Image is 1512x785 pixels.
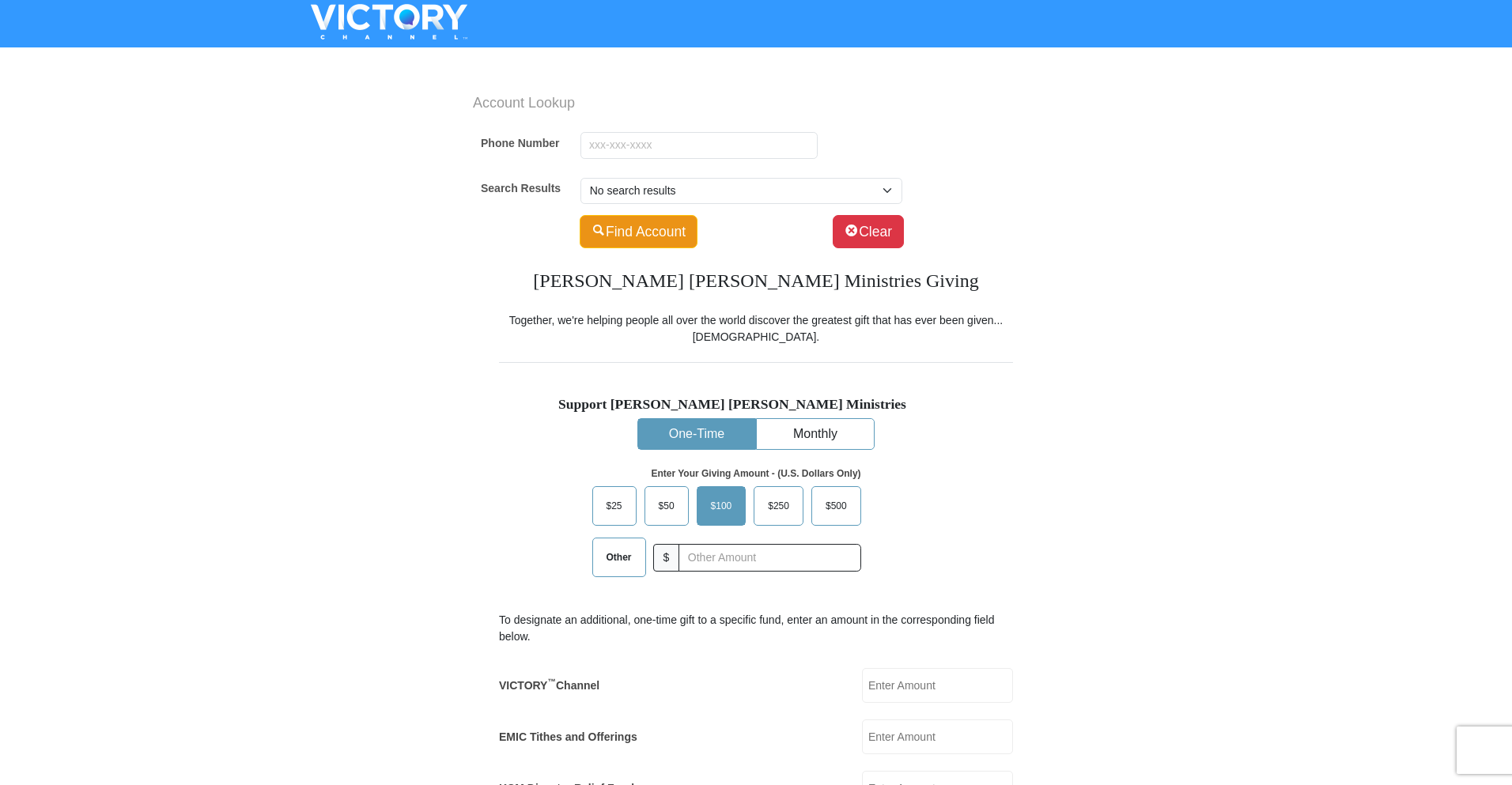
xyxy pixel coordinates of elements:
button: Find Account [580,215,697,248]
label: EMIC Tithes and Offerings [499,729,637,745]
label: Phone Number [481,135,560,156]
sup: ™ [547,677,556,686]
button: One-Time [638,419,755,449]
img: VICTORYTHON - VICTORY Channel [290,4,488,40]
span: $250 [760,494,797,518]
div: To designate an additional, one-time gift to a specific fund, enter an amount in the correspondin... [499,612,1013,645]
select: Default select example [580,178,902,205]
label: Search Results [481,180,561,201]
label: VICTORY Channel [499,677,599,694]
span: $50 [651,494,682,518]
input: Other Amount [679,544,860,572]
span: $ [653,544,680,572]
div: Together, we're helping people all over the world discover the greatest gift that has ever been g... [499,312,1013,345]
label: Account Lookup [461,92,658,114]
h3: [PERSON_NAME] [PERSON_NAME] Ministries Giving [499,254,1013,312]
span: $25 [599,494,630,518]
button: Monthly [757,419,874,449]
span: $500 [818,494,855,518]
input: Enter Amount [862,668,1013,703]
span: Other [599,545,640,569]
input: xxx-xxx-xxxx [580,132,818,159]
button: Clear [833,215,904,248]
input: Enter Amount [862,719,1013,754]
h5: Support [PERSON_NAME] [PERSON_NAME] Ministries [558,396,954,413]
span: $100 [703,494,740,518]
strong: Enter Your Giving Amount - (U.S. Dollars Only) [651,468,860,479]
